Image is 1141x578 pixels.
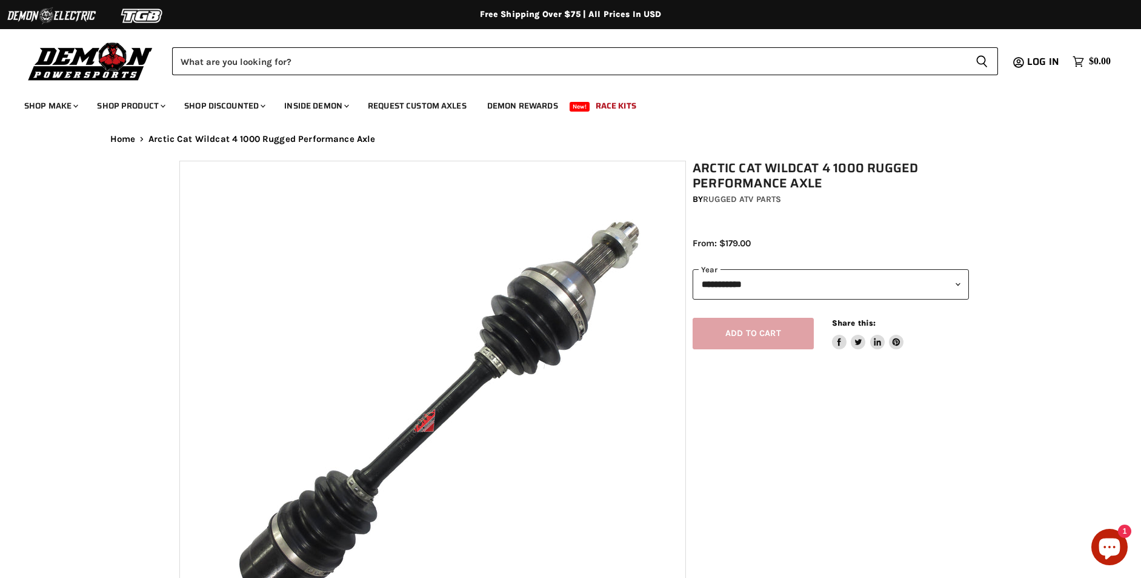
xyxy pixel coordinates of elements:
[275,93,356,118] a: Inside Demon
[97,4,188,27] img: TGB Logo 2
[86,134,1056,144] nav: Breadcrumbs
[832,318,876,328] span: Share this:
[172,47,998,75] form: Product
[587,93,645,118] a: Race Kits
[693,161,969,191] h1: Arctic Cat Wildcat 4 1000 Rugged Performance Axle
[1088,529,1131,568] inbox-online-store-chat: Shopify online store chat
[148,134,375,144] span: Arctic Cat Wildcat 4 1000 Rugged Performance Axle
[88,93,173,118] a: Shop Product
[86,9,1056,20] div: Free Shipping Over $75 | All Prices In USD
[24,39,157,82] img: Demon Powersports
[832,318,904,350] aside: Share this:
[478,93,567,118] a: Demon Rewards
[1027,54,1059,69] span: Log in
[15,89,1108,118] ul: Main menu
[1066,53,1117,70] a: $0.00
[570,102,590,112] span: New!
[693,238,751,249] span: From: $179.00
[693,269,969,299] select: year
[6,4,97,27] img: Demon Electric Logo 2
[172,47,966,75] input: Search
[703,194,781,204] a: Rugged ATV Parts
[15,93,85,118] a: Shop Make
[1089,56,1111,67] span: $0.00
[966,47,998,75] button: Search
[1022,56,1066,67] a: Log in
[110,134,136,144] a: Home
[359,93,476,118] a: Request Custom Axles
[693,193,969,206] div: by
[175,93,273,118] a: Shop Discounted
